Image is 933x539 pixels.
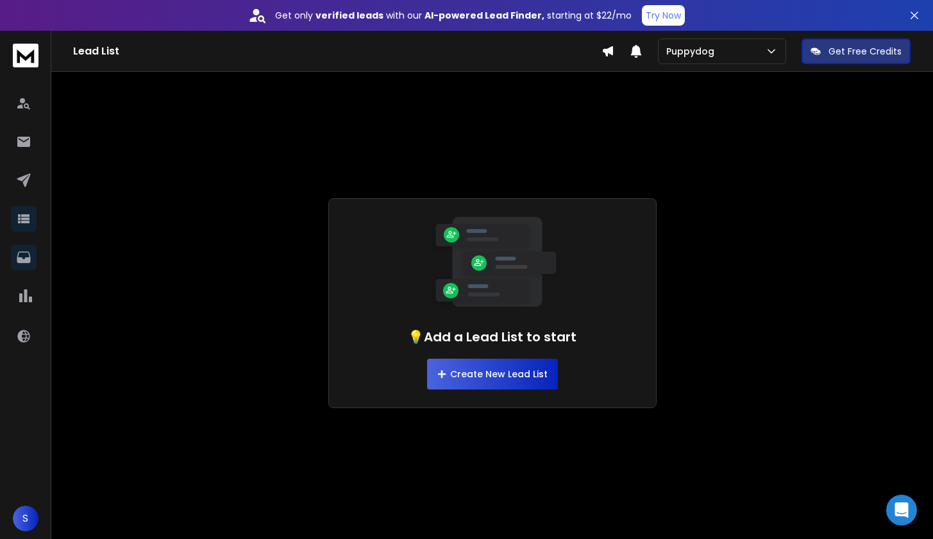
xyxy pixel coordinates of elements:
strong: verified leads [315,9,383,22]
div: Open Intercom Messenger [886,495,917,526]
button: Get Free Credits [802,38,911,64]
button: S [13,506,38,531]
p: Try Now [646,9,681,22]
button: Try Now [642,5,685,26]
p: Puppydog [666,45,719,58]
button: Create New Lead List [427,359,558,389]
h1: Lead List [73,44,601,59]
strong: AI-powered Lead Finder, [424,9,544,22]
img: logo [13,44,38,67]
h1: 💡Add a Lead List to start [408,328,576,346]
p: Get Free Credits [828,45,902,58]
p: Get only with our starting at $22/mo [275,9,632,22]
